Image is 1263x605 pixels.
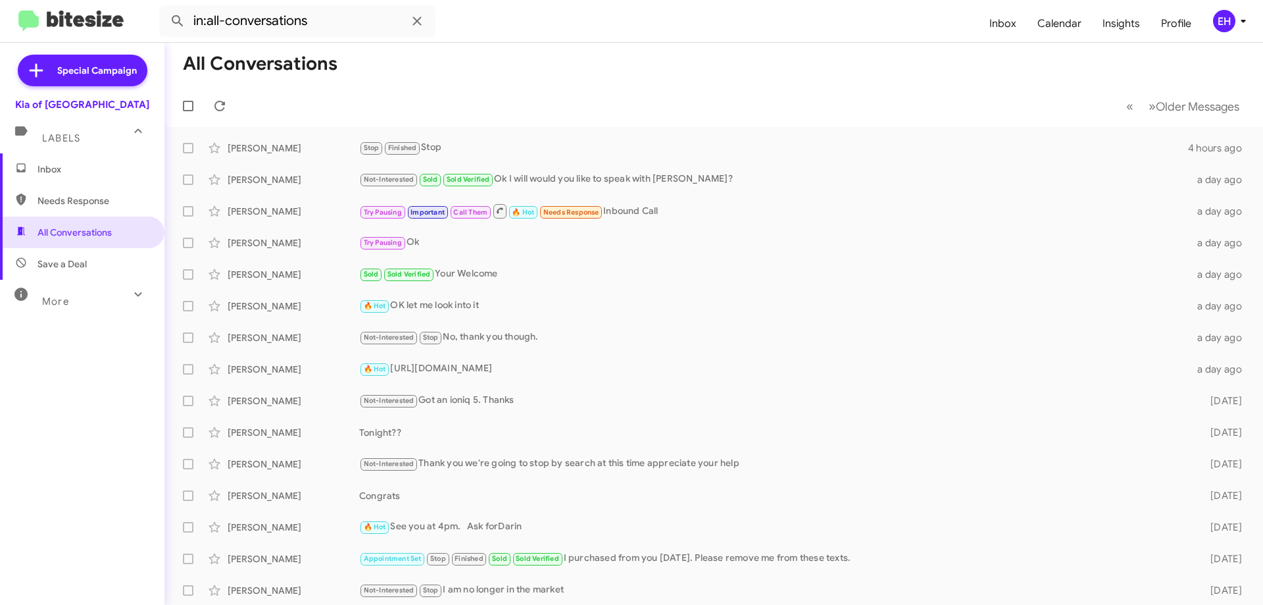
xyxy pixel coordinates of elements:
[359,298,1189,313] div: OK let me look into it
[42,132,80,144] span: Labels
[359,140,1188,155] div: Stop
[1189,331,1252,344] div: a day ago
[455,554,483,563] span: Finished
[1188,142,1252,155] div: 4 hours ago
[228,142,359,155] div: [PERSON_NAME]
[1189,521,1252,534] div: [DATE]
[1149,98,1156,115] span: »
[364,175,414,184] span: Not-Interested
[1189,489,1252,502] div: [DATE]
[37,194,149,207] span: Needs Response
[228,489,359,502] div: [PERSON_NAME]
[364,302,386,310] span: 🔥 Hot
[1189,173,1252,186] div: a day ago
[228,173,359,186] div: [PERSON_NAME]
[1213,10,1235,32] div: EH
[1027,5,1092,43] a: Calendar
[359,203,1189,219] div: Inbound Call
[1126,98,1133,115] span: «
[1202,10,1249,32] button: EH
[364,523,386,531] span: 🔥 Hot
[228,552,359,566] div: [PERSON_NAME]
[1156,99,1239,114] span: Older Messages
[228,584,359,597] div: [PERSON_NAME]
[359,583,1189,598] div: I am no longer in the market
[228,300,359,313] div: [PERSON_NAME]
[359,172,1189,187] div: Ok I will would you like to speak with [PERSON_NAME]?
[1189,426,1252,439] div: [DATE]
[37,226,112,239] span: All Conversations
[228,205,359,218] div: [PERSON_NAME]
[228,331,359,344] div: [PERSON_NAME]
[359,393,1189,408] div: Got an ioniq 5. Thanks
[423,175,438,184] span: Sold
[492,554,507,563] span: Sold
[228,521,359,534] div: [PERSON_NAME]
[453,208,487,217] span: Call Them
[364,396,414,405] span: Not-Interested
[359,426,1189,439] div: Tonight??
[1189,268,1252,281] div: a day ago
[37,257,87,271] span: Save a Deal
[1189,236,1252,250] div: a day ago
[1189,363,1252,376] div: a day ago
[430,554,446,563] span: Stop
[228,426,359,439] div: [PERSON_NAME]
[387,270,431,278] span: Sold Verified
[388,144,417,152] span: Finished
[228,363,359,376] div: [PERSON_NAME]
[979,5,1027,43] a: Inbox
[228,394,359,408] div: [PERSON_NAME]
[1189,300,1252,313] div: a day ago
[512,208,534,217] span: 🔥 Hot
[15,98,149,111] div: Kia of [GEOGRAPHIC_DATA]
[1189,205,1252,218] div: a day ago
[447,175,490,184] span: Sold Verified
[364,586,414,594] span: Not-Interested
[364,208,402,217] span: Try Pausing
[516,554,559,563] span: Sold Verified
[1151,5,1202,43] a: Profile
[18,55,147,86] a: Special Campaign
[1189,458,1252,471] div: [DATE]
[1189,584,1252,597] div: [DATE]
[359,361,1189,377] div: [URL][DOMAIN_NAME]
[1141,93,1247,120] button: Next
[228,458,359,471] div: [PERSON_NAME]
[364,365,386,373] span: 🔥 Hot
[1189,394,1252,408] div: [DATE]
[1189,552,1252,566] div: [DATE]
[159,5,435,37] input: Search
[359,519,1189,535] div: See you at 4pm. Ask forDarin
[228,268,359,281] div: [PERSON_NAME]
[359,267,1189,282] div: Your Welcome
[410,208,445,217] span: Important
[359,489,1189,502] div: Congrats
[543,208,599,217] span: Needs Response
[57,64,137,77] span: Special Campaign
[359,330,1189,345] div: No, thank you though.
[359,551,1189,566] div: I purchased from you [DATE]. Please remove me from these texts.
[364,460,414,468] span: Not-Interested
[228,236,359,250] div: [PERSON_NAME]
[42,296,69,307] span: More
[183,53,337,74] h1: All Conversations
[364,238,402,247] span: Try Pausing
[359,456,1189,471] div: Thank you we're going to stop by search at this time appreciate your help
[1092,5,1151,43] a: Insights
[364,270,379,278] span: Sold
[1118,93,1141,120] button: Previous
[1119,93,1247,120] nav: Page navigation example
[423,333,439,342] span: Stop
[359,235,1189,250] div: Ok
[423,586,439,594] span: Stop
[364,144,380,152] span: Stop
[37,163,149,176] span: Inbox
[364,554,422,563] span: Appointment Set
[364,333,414,342] span: Not-Interested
